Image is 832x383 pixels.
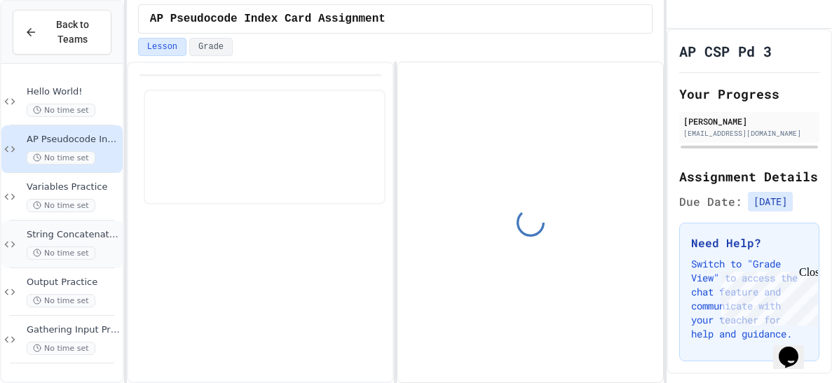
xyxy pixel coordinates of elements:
[27,342,95,355] span: No time set
[27,324,120,336] span: Gathering Input Practice
[27,277,120,288] span: Output Practice
[679,167,819,186] h2: Assignment Details
[716,266,818,326] iframe: chat widget
[691,257,807,341] p: Switch to "Grade View" to access the chat feature and communicate with your teacher for help and ...
[138,38,186,56] button: Lesson
[13,10,111,55] button: Back to Teams
[27,104,95,117] span: No time set
[27,134,120,146] span: AP Pseudocode Index Card Assignment
[683,115,815,127] div: [PERSON_NAME]
[679,84,819,104] h2: Your Progress
[691,235,807,251] h3: Need Help?
[679,193,742,210] span: Due Date:
[748,192,793,211] span: [DATE]
[679,41,772,61] h1: AP CSP Pd 3
[6,6,97,89] div: Chat with us now!Close
[150,11,386,27] span: AP Pseudocode Index Card Assignment
[27,86,120,98] span: Hello World!
[27,181,120,193] span: Variables Practice
[27,294,95,307] span: No time set
[27,151,95,165] span: No time set
[46,18,100,47] span: Back to Teams
[773,327,818,369] iframe: chat widget
[27,199,95,212] span: No time set
[27,246,95,260] span: No time set
[27,229,120,241] span: String Concatenation
[683,128,815,139] div: [EMAIL_ADDRESS][DOMAIN_NAME]
[189,38,233,56] button: Grade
